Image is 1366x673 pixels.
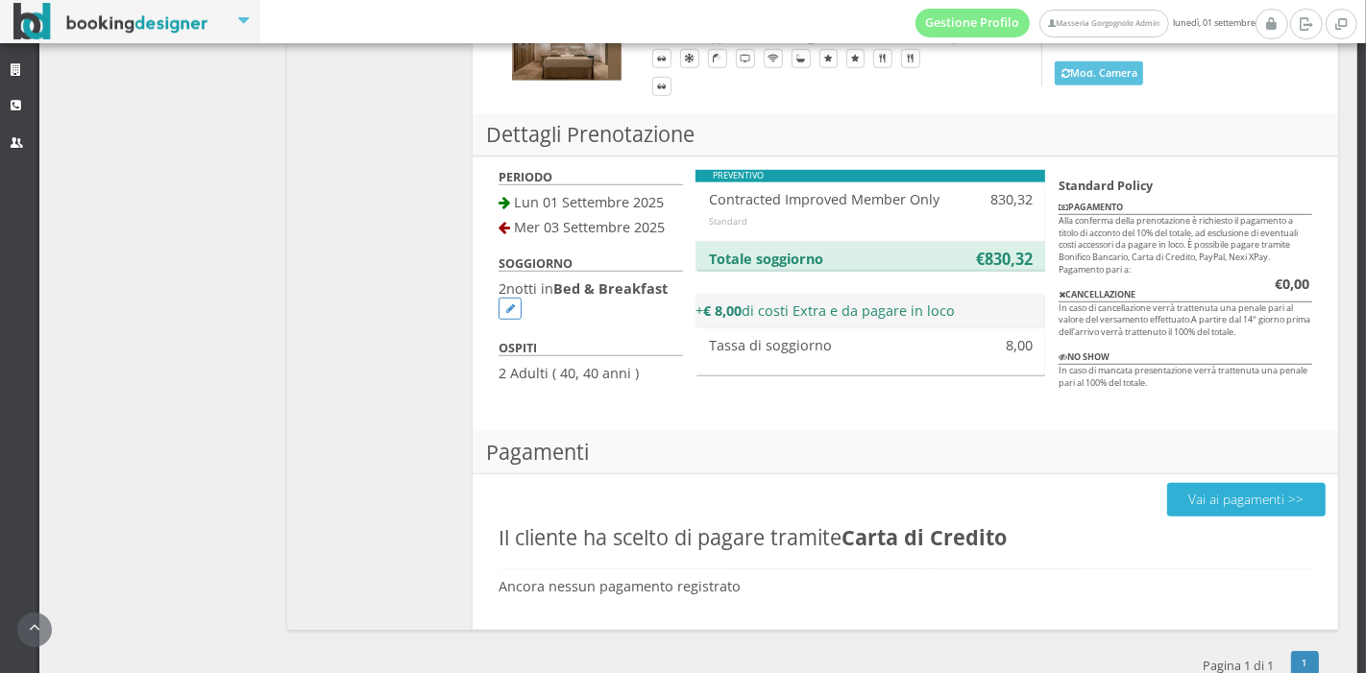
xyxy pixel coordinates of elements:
[695,302,1045,319] h4: + di costi Extra e da pagare in loco
[13,3,208,40] img: BookingDesigner.com
[976,249,985,270] b: €
[1039,10,1168,37] a: Masseria Gorgognolo Admin
[915,9,1256,37] span: lunedì, 01 settembre
[985,249,1033,270] b: 830,32
[709,216,1033,228] div: Standard
[709,191,945,207] h4: Contracted Improved Member Only
[1167,483,1326,517] button: Vai ai pagamenti >>
[695,170,1045,182] div: PREVENTIVO
[1282,275,1309,293] span: 0,00
[499,525,1312,550] h3: Il cliente ha scelto di pagare tramite
[473,431,1338,474] h3: Pagamenti
[1059,350,1110,363] b: NO SHOW
[709,250,823,268] b: Totale soggiorno
[1059,201,1123,213] b: PAGAMENTO
[514,193,664,211] span: Lun 01 Settembre 2025
[1045,170,1325,407] div: Alla conferma della prenotazione è richiesto il pagamento a titolo di acconto del 10% del totale,...
[499,255,573,272] b: SOGGIORNO
[915,9,1031,37] a: Gestione Profilo
[709,337,945,353] div: Tassa di soggiorno
[1059,178,1153,194] b: Standard Policy
[499,365,682,381] h4: 2 Adulti ( 40, 40 anni )
[499,169,552,185] b: PERIODO
[971,191,1033,207] h4: 830,32
[1275,275,1309,293] b: €
[553,279,668,298] b: Bed & Breakfast
[1055,61,1143,85] button: Mod. Camera
[499,340,537,356] b: OSPITI
[512,8,622,81] img: bf77c9f8592811ee9b0b027e0800ecac.jpg
[514,218,665,236] span: Mer 03 Settembre 2025
[1203,659,1274,673] h5: Pagina 1 di 1
[499,578,1312,594] h4: Ancora nessun pagamento registrato
[473,113,1338,156] h3: Dettagli Prenotazione
[842,523,1007,551] b: Carta di Credito
[971,337,1033,353] h4: 8,00
[499,280,682,320] h4: notti in
[499,279,506,298] span: 2
[1059,288,1135,300] b: CANCELLAZIONE
[703,301,742,320] b: € 8,00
